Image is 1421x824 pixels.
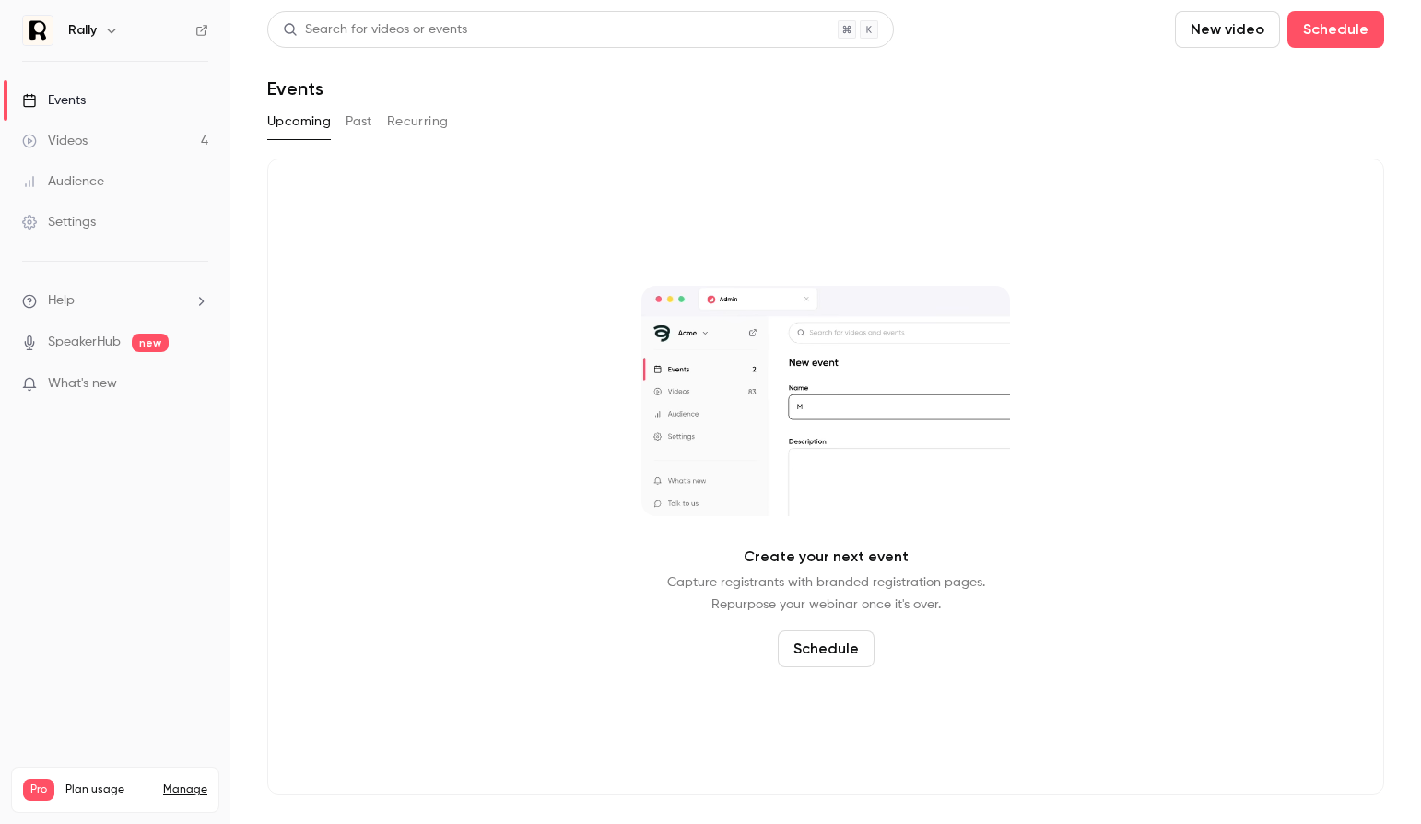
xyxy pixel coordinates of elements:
div: Events [22,91,86,110]
a: SpeakerHub [48,333,121,352]
li: help-dropdown-opener [22,291,208,311]
span: Plan usage [65,783,152,797]
button: Recurring [387,107,449,136]
h1: Events [267,77,323,100]
div: Search for videos or events [283,20,467,40]
p: Create your next event [744,546,909,568]
button: Upcoming [267,107,331,136]
img: Rally [23,16,53,45]
button: Past [346,107,372,136]
span: What's new [48,374,117,394]
span: new [132,334,169,352]
span: Help [48,291,75,311]
span: Pro [23,779,54,801]
div: Settings [22,213,96,231]
div: Audience [22,172,104,191]
div: Videos [22,132,88,150]
p: Capture registrants with branded registration pages. Repurpose your webinar once it's over. [667,571,985,616]
button: New video [1175,11,1280,48]
a: Manage [163,783,207,797]
iframe: Noticeable Trigger [186,376,208,393]
button: Schedule [1287,11,1384,48]
h6: Rally [68,21,97,40]
button: Schedule [778,630,875,667]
